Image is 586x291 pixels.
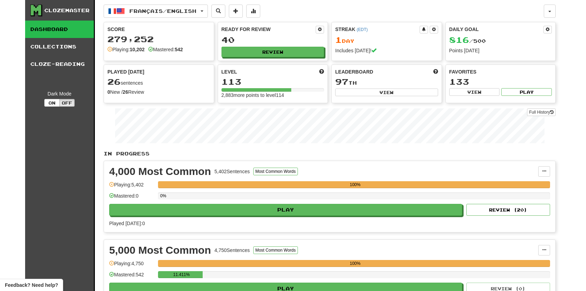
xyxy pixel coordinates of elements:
[449,47,552,54] div: Points [DATE]
[109,245,211,255] div: 5,000 Most Common
[109,221,145,226] span: Played [DATE]: 0
[449,88,500,96] button: View
[107,77,210,86] div: sentences
[335,77,438,86] div: th
[335,26,420,33] div: Streak
[109,166,211,177] div: 4,000 Most Common
[25,38,94,55] a: Collections
[44,99,60,107] button: On
[221,36,324,44] div: 40
[107,68,144,75] span: Played [DATE]
[449,35,469,45] span: 816
[335,35,342,45] span: 1
[221,26,316,33] div: Ready for Review
[160,260,550,267] div: 100%
[107,77,121,86] span: 26
[221,77,324,86] div: 113
[130,47,145,52] strong: 10,202
[175,47,183,52] strong: 542
[501,88,552,96] button: Play
[107,26,210,33] div: Score
[160,271,203,278] div: 11.411%
[109,204,462,216] button: Play
[319,68,324,75] span: Score more points to level up
[335,36,438,45] div: Day
[211,5,225,18] button: Search sentences
[30,90,89,97] div: Dark Mode
[221,68,237,75] span: Level
[466,204,550,216] button: Review (20)
[109,260,155,271] div: Playing: 4,750
[449,77,552,86] div: 133
[221,92,324,99] div: 2,883 more points to level 114
[229,5,243,18] button: Add sentence to collection
[253,246,298,254] button: Most Common Words
[215,247,250,254] div: 4,750 Sentences
[44,7,90,14] div: Clozemaster
[215,168,250,175] div: 5,402 Sentences
[253,168,298,175] button: Most Common Words
[449,68,552,75] div: Favorites
[246,5,260,18] button: More stats
[107,46,145,53] div: Playing:
[104,150,556,157] p: In Progress
[107,89,210,95] div: New / Review
[335,77,348,86] span: 97
[107,35,210,44] div: 279,252
[25,21,94,38] a: Dashboard
[104,5,208,18] button: Français/English
[433,68,438,75] span: This week in points, UTC
[449,38,486,44] span: / 500
[160,181,550,188] div: 100%
[25,55,94,73] a: Cloze-Reading
[109,192,155,204] div: Mastered: 0
[59,99,75,107] button: Off
[449,26,544,33] div: Daily Goal
[335,68,373,75] span: Leaderboard
[107,89,110,95] strong: 0
[109,181,155,193] div: Playing: 5,402
[335,89,438,96] button: View
[527,108,556,116] a: Full History
[5,282,58,289] span: Open feedback widget
[148,46,183,53] div: Mastered:
[129,8,196,14] span: Français / English
[123,89,128,95] strong: 26
[221,47,324,57] button: Review
[335,47,438,54] div: Includes [DATE]!
[109,271,155,283] div: Mastered: 542
[356,27,368,32] a: (EDT)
